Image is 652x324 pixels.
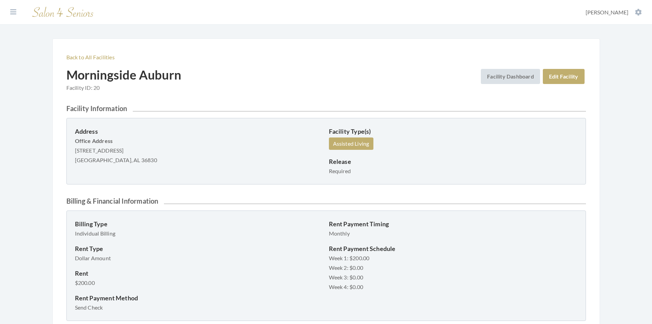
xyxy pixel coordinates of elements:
p: Dollar Amount [75,253,323,263]
p: Rent Payment Method [75,293,323,303]
p: Rent Payment Schedule [329,244,577,253]
p: $200.00 [75,278,323,288]
strong: Office Address [75,137,113,144]
p: Monthly [329,229,577,238]
p: Required [329,166,577,176]
span: [PERSON_NAME] [586,9,628,15]
p: Rent Payment Timing [329,219,577,229]
h1: Morningside Auburn [66,68,181,96]
h2: Facility Information [66,104,586,112]
li: Assisted Living [329,137,373,150]
button: [PERSON_NAME] [584,9,644,16]
h2: Billing & Financial Information [66,197,586,205]
img: Salon 4 Seniors [29,4,97,20]
a: Facility Dashboard [481,69,540,84]
a: Edit Facility [543,69,585,84]
p: Individual Billing [75,229,323,238]
a: Back to All Facilities [66,54,115,60]
p: Address [75,127,323,136]
p: Billing Type [75,219,323,229]
span: Facility ID: 20 [66,84,181,92]
p: Rent Type [75,244,323,253]
p: [STREET_ADDRESS] [GEOGRAPHIC_DATA], AL 36830 [75,136,323,165]
p: Release [329,157,577,166]
p: Facility Type(s) [329,127,577,136]
p: Send Check [75,303,323,312]
p: Rent [75,268,323,278]
p: Week 1: $200.00 Week 2: $0.00 Week 3: $0.00 Week 4: $0.00 [329,253,577,292]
